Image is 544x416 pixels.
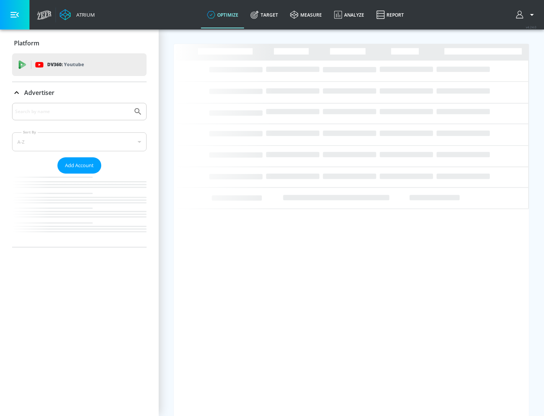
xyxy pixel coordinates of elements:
a: optimize [201,1,244,28]
div: A-Z [12,132,147,151]
p: Platform [14,39,39,47]
div: Atrium [73,11,95,18]
span: v 4.24.0 [526,25,536,29]
div: Platform [12,33,147,54]
a: Target [244,1,284,28]
nav: list of Advertiser [12,174,147,247]
a: measure [284,1,328,28]
div: DV360: Youtube [12,53,147,76]
p: Advertiser [24,88,54,97]
div: Advertiser [12,82,147,103]
div: Advertiser [12,103,147,247]
a: Analyze [328,1,370,28]
button: Add Account [57,157,101,174]
p: Youtube [64,61,84,68]
a: Report [370,1,410,28]
input: Search by name [15,107,130,116]
a: Atrium [60,9,95,20]
span: Add Account [65,161,94,170]
p: DV360: [47,61,84,69]
label: Sort By [22,130,38,135]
